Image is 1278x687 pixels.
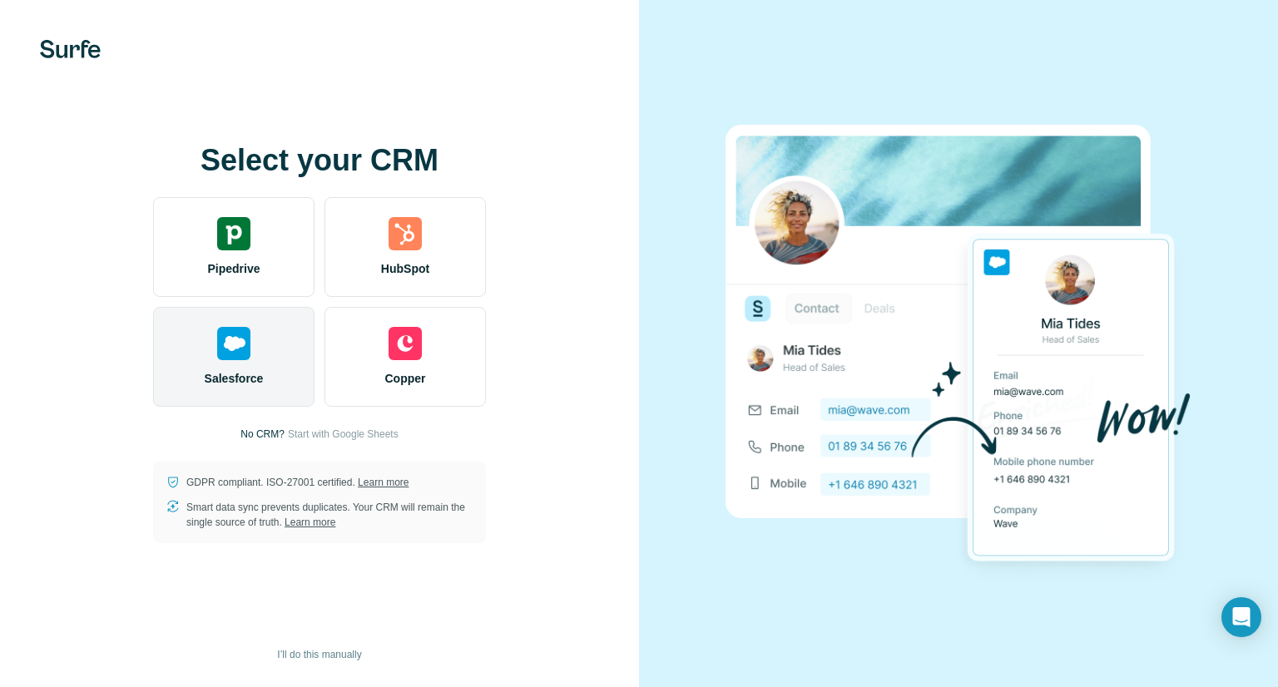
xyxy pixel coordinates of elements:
img: hubspot's logo [389,217,422,250]
p: No CRM? [240,427,285,442]
a: Learn more [285,516,335,528]
a: Learn more [358,477,409,488]
button: Start with Google Sheets [288,427,399,442]
h1: Select your CRM [153,144,486,177]
img: pipedrive's logo [217,217,250,250]
img: Surfe's logo [40,40,101,58]
img: copper's logo [389,327,422,360]
img: SALESFORCE image [726,96,1191,591]
span: HubSpot [381,260,429,277]
span: I’ll do this manually [277,647,361,662]
span: Pipedrive [207,260,260,277]
span: Salesforce [205,370,264,387]
p: GDPR compliant. ISO-27001 certified. [186,475,409,490]
div: Open Intercom Messenger [1221,597,1261,637]
p: Smart data sync prevents duplicates. Your CRM will remain the single source of truth. [186,500,473,530]
button: I’ll do this manually [265,642,373,667]
img: salesforce's logo [217,327,250,360]
span: Copper [385,370,426,387]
